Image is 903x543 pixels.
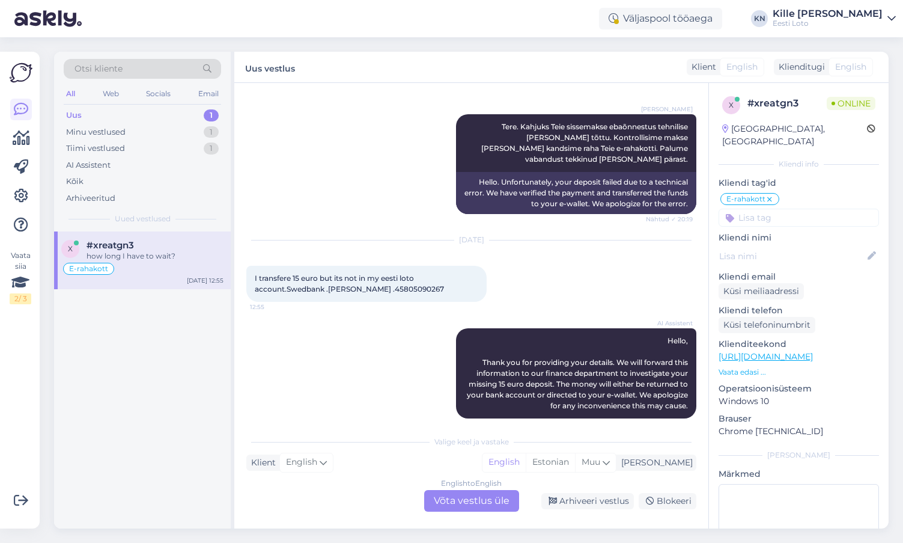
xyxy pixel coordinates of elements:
[66,143,125,155] div: Tiimi vestlused
[74,63,123,75] span: Otsi kliente
[456,172,696,214] div: Hello. Unfortunately, your deposit failed due to a technical error. We have verified the payment ...
[441,478,502,489] div: English to English
[100,86,121,102] div: Web
[424,490,519,512] div: Võta vestlus üle
[641,105,693,114] span: [PERSON_NAME]
[246,235,696,245] div: [DATE]
[66,159,111,171] div: AI Assistent
[751,10,768,27] div: KN
[719,395,879,408] p: Windows 10
[66,176,84,188] div: Kõik
[719,304,879,317] p: Kliendi telefon
[719,177,879,189] p: Kliendi tag'id
[87,240,134,251] span: #xreatgn3
[204,126,219,138] div: 1
[66,109,82,121] div: Uus
[719,425,879,438] p: Chrome [TECHNICAL_ID]
[481,122,690,164] span: Tere. Kahjuks Teie sissemakse ebaõnnestus tehnilise [PERSON_NAME] tõttu. Kontrollisime makse [PER...
[719,159,879,170] div: Kliendi info
[729,100,734,109] span: x
[204,143,219,155] div: 1
[115,213,171,224] span: Uued vestlused
[835,61,866,73] span: English
[773,9,896,28] a: Kille [PERSON_NAME]Eesti Loto
[719,413,879,425] p: Brauser
[467,336,690,410] span: Hello, Thank you for providing your details. We will forward this information to our finance depa...
[250,302,295,311] span: 12:55
[10,293,31,304] div: 2 / 3
[747,96,827,111] div: # xreatgn3
[648,319,693,328] span: AI Assistent
[616,456,693,469] div: [PERSON_NAME]
[774,61,825,73] div: Klienditugi
[246,437,696,447] div: Valige keel ja vastake
[482,453,526,471] div: English
[719,450,879,461] div: [PERSON_NAME]
[10,61,32,84] img: Askly Logo
[687,61,716,73] div: Klient
[719,209,879,227] input: Lisa tag
[541,493,634,509] div: Arhiveeri vestlus
[719,367,879,378] p: Vaata edasi ...
[646,215,693,224] span: Nähtud ✓ 20:19
[719,382,879,395] p: Operatsioonisüsteem
[719,250,865,263] input: Lisa nimi
[719,271,879,283] p: Kliendi email
[286,456,317,469] span: English
[582,456,600,467] span: Muu
[599,8,722,29] div: Väljaspool tööaega
[719,283,804,299] div: Küsi meiliaadressi
[10,250,31,304] div: Vaata siia
[719,468,879,480] p: Märkmed
[726,61,758,73] span: English
[204,109,219,121] div: 1
[87,251,223,262] div: how long I have to wait?
[69,265,108,272] span: E-rahakott
[144,86,173,102] div: Socials
[255,274,444,293] span: I transfere 15 euro but its not in my eesti loto account.Swedbank .[PERSON_NAME] .45805090267
[719,232,879,244] p: Kliendi nimi
[719,338,879,351] p: Klienditeekond
[187,276,223,285] div: [DATE] 12:55
[773,9,883,19] div: Kille [PERSON_NAME]
[726,195,765,203] span: E-rahakott
[526,453,575,471] div: Estonian
[68,244,73,253] span: x
[64,86,78,102] div: All
[66,192,115,204] div: Arhiveeritud
[773,19,883,28] div: Eesti Loto
[246,456,276,469] div: Klient
[719,317,815,333] div: Küsi telefoninumbrit
[722,123,867,148] div: [GEOGRAPHIC_DATA], [GEOGRAPHIC_DATA]
[827,97,875,110] span: Online
[719,351,813,362] a: [URL][DOMAIN_NAME]
[66,126,126,138] div: Minu vestlused
[639,493,696,509] div: Blokeeri
[245,59,295,75] label: Uus vestlus
[196,86,221,102] div: Email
